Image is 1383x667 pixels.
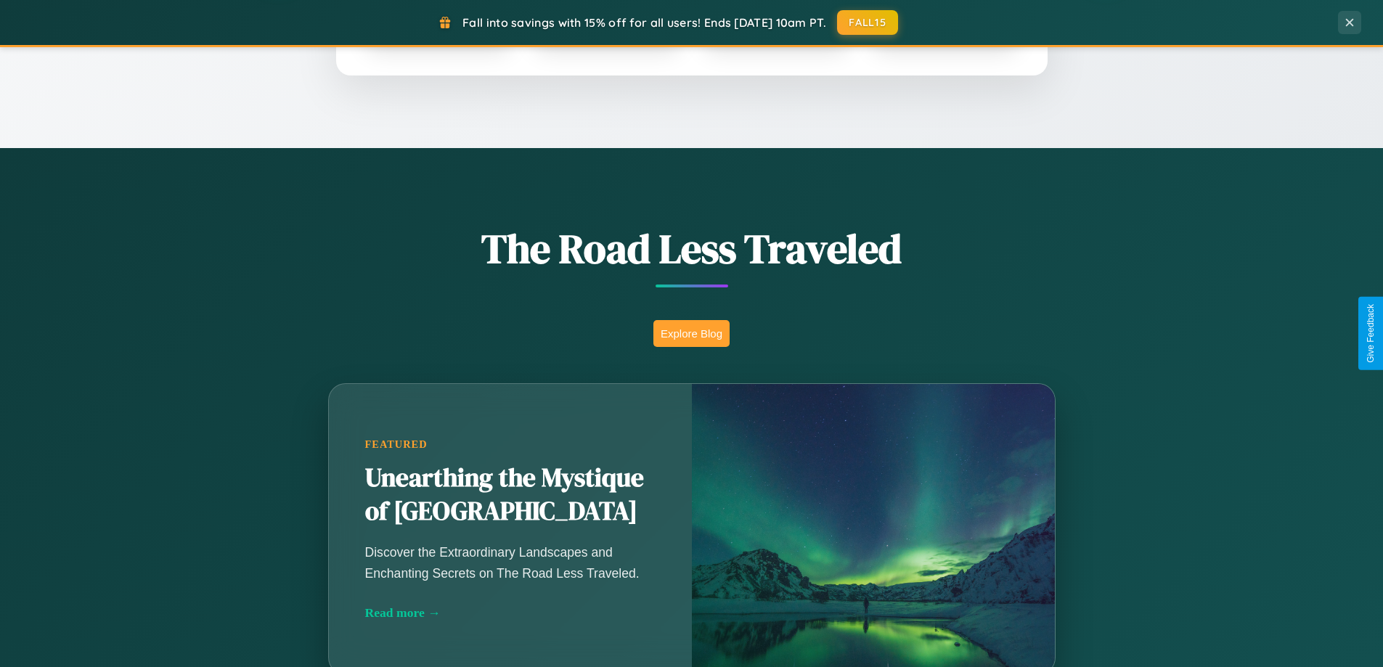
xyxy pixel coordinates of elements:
div: Give Feedback [1366,304,1376,363]
div: Read more → [365,605,656,621]
h2: Unearthing the Mystique of [GEOGRAPHIC_DATA] [365,462,656,528]
h1: The Road Less Traveled [256,221,1127,277]
span: Fall into savings with 15% off for all users! Ends [DATE] 10am PT. [462,15,826,30]
button: Explore Blog [653,320,730,347]
div: Featured [365,438,656,451]
p: Discover the Extraordinary Landscapes and Enchanting Secrets on The Road Less Traveled. [365,542,656,583]
button: FALL15 [837,10,898,35]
